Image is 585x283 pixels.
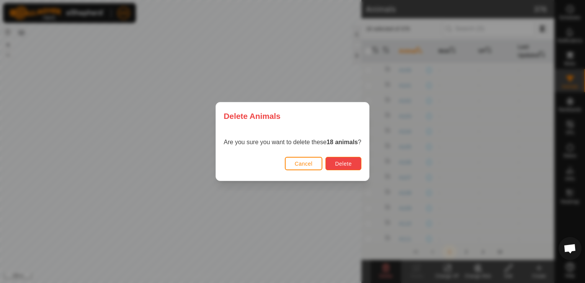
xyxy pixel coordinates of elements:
div: Delete Animals [216,102,369,130]
button: Delete [325,157,361,170]
button: Cancel [285,157,323,170]
span: Delete [335,161,351,167]
div: Open chat [559,237,582,260]
span: Are you sure you want to delete these ? [224,139,361,145]
span: Cancel [295,161,313,167]
strong: 18 animals [327,139,358,145]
